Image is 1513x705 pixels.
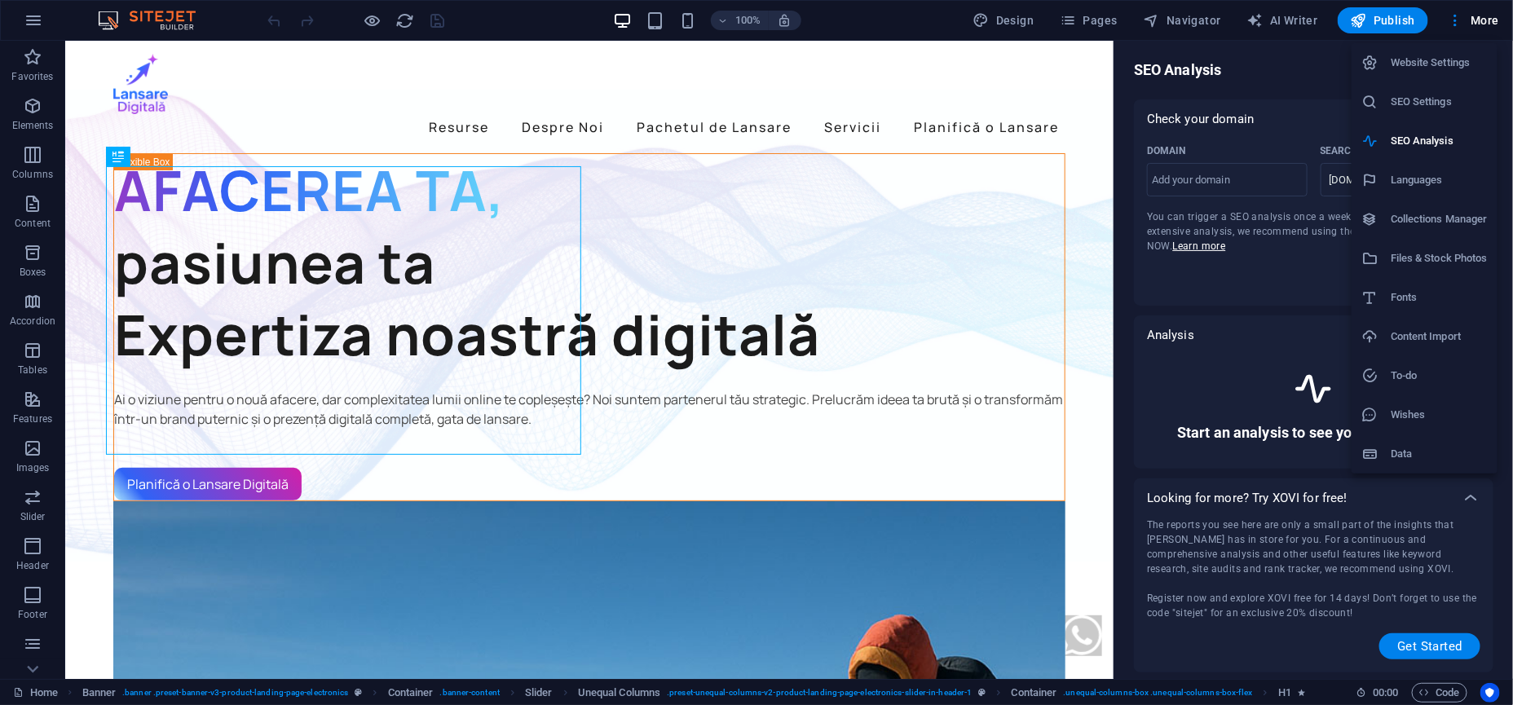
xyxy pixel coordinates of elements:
h6: Data [1391,444,1488,464]
h6: SEO Settings [1391,92,1488,112]
h6: Website Settings [1391,53,1488,73]
h6: Files & Stock Photos [1391,249,1488,268]
h6: Content Import [1391,327,1488,346]
h6: Languages [1391,170,1488,190]
h6: Collections Manager [1391,209,1488,229]
h6: SEO Analysis [1391,131,1488,151]
h6: Wishes [1391,405,1488,425]
h6: To-do [1391,366,1488,386]
h6: Fonts [1391,288,1488,307]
